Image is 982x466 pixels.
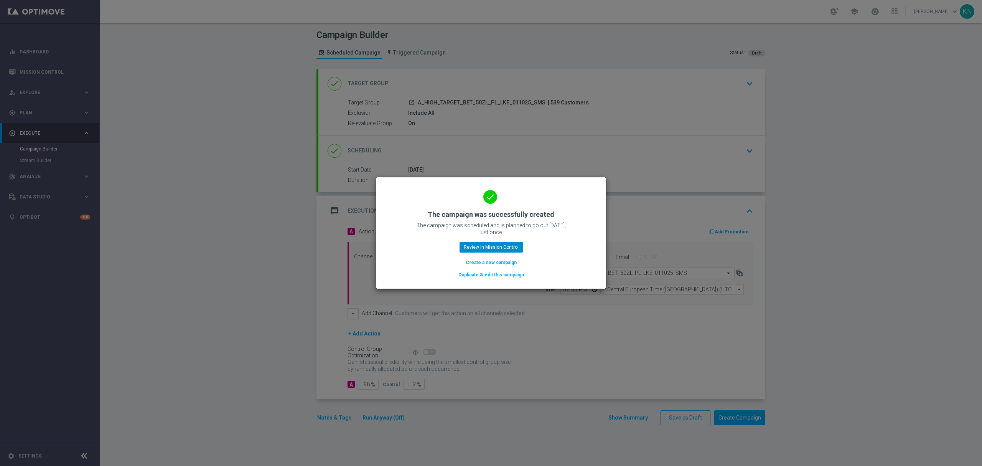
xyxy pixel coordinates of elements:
[428,210,554,219] h2: The campaign was successfully created
[414,222,568,236] p: The campaign was scheduled and is planned to go out [DATE], just once.
[483,190,497,204] i: done
[465,258,517,267] button: Create a new campaign
[460,242,523,253] button: Review in Mission Control
[458,271,525,279] button: Duplicate & edit this campaign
